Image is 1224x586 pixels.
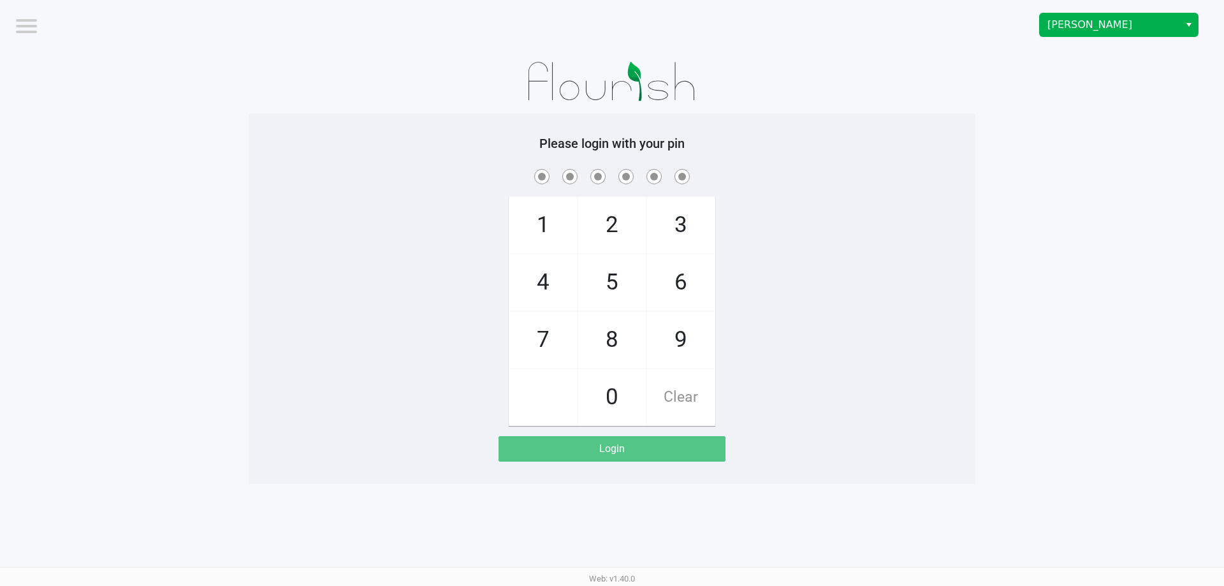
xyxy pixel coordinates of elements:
[647,312,715,368] span: 9
[509,197,577,253] span: 1
[509,312,577,368] span: 7
[1047,17,1172,33] span: [PERSON_NAME]
[578,312,646,368] span: 8
[589,574,635,583] span: Web: v1.40.0
[578,254,646,311] span: 5
[578,369,646,425] span: 0
[647,369,715,425] span: Clear
[258,136,966,151] h5: Please login with your pin
[647,197,715,253] span: 3
[578,197,646,253] span: 2
[647,254,715,311] span: 6
[509,254,577,311] span: 4
[1179,13,1198,36] button: Select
